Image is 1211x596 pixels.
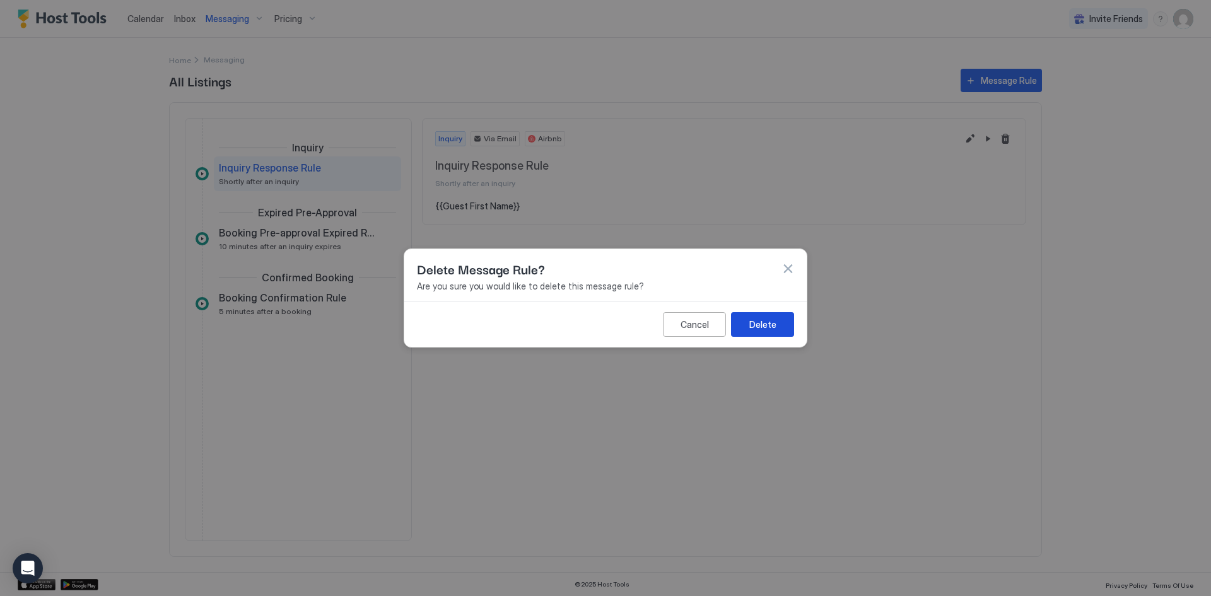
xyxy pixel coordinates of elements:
[731,312,794,337] button: Delete
[13,553,43,583] div: Open Intercom Messenger
[417,259,545,278] span: Delete Message Rule?
[417,281,794,292] span: Are you sure you would like to delete this message rule?
[663,312,726,337] button: Cancel
[749,318,776,331] div: Delete
[681,318,709,331] div: Cancel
